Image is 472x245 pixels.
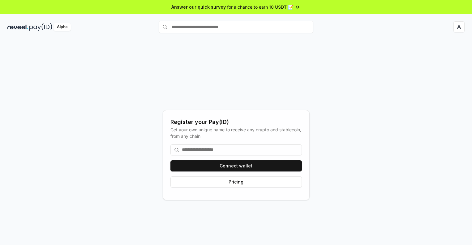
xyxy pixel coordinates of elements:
div: Get your own unique name to receive any crypto and stablecoin, from any chain [170,126,302,139]
div: Alpha [54,23,71,31]
span: for a chance to earn 10 USDT 📝 [227,4,293,10]
button: Pricing [170,176,302,188]
span: Answer our quick survey [171,4,226,10]
button: Connect wallet [170,160,302,171]
div: Register your Pay(ID) [170,118,302,126]
img: reveel_dark [7,23,28,31]
img: pay_id [29,23,52,31]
